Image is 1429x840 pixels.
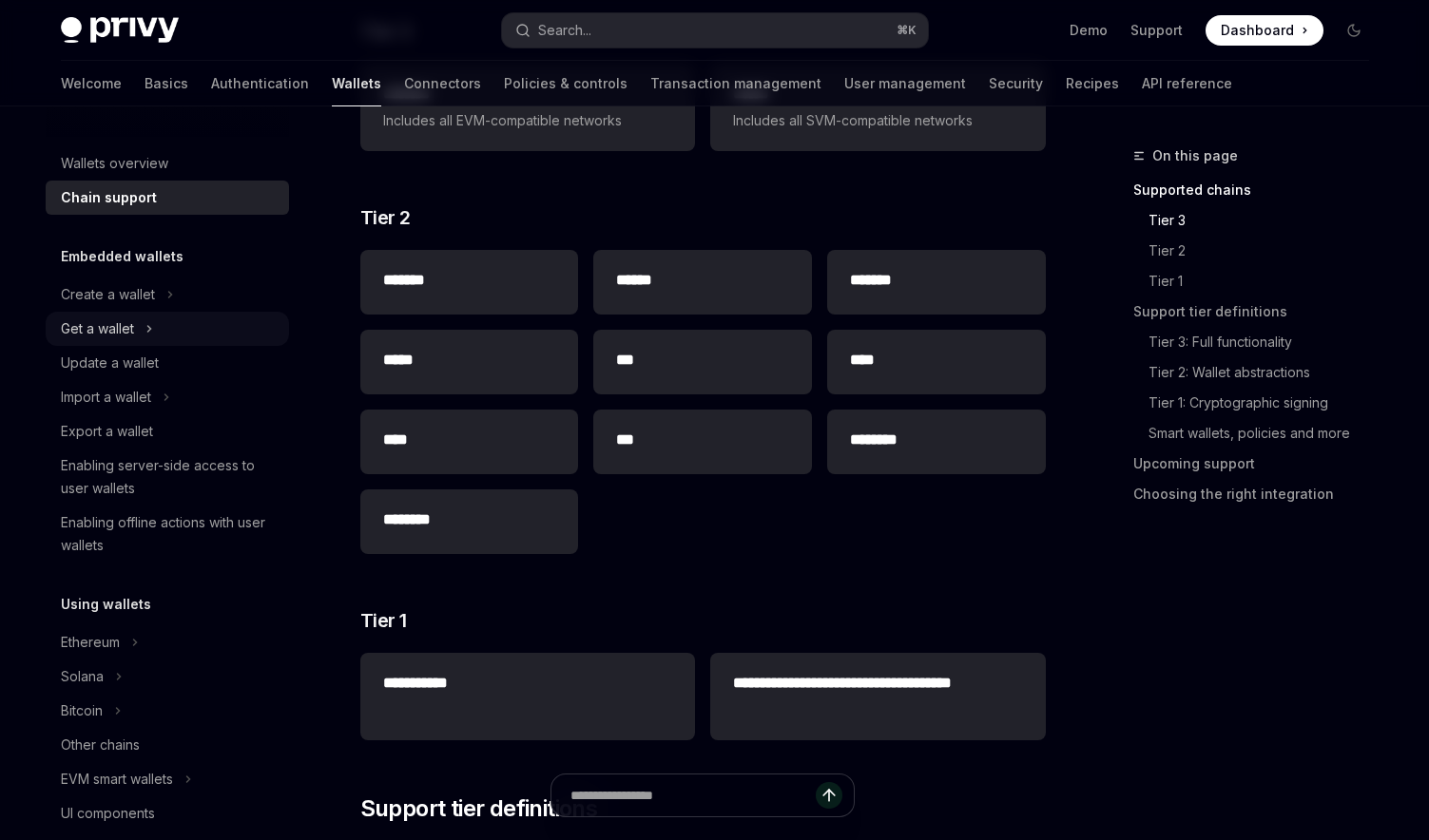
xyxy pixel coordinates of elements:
[46,346,289,380] a: Update a wallet
[46,796,289,830] a: UI components
[710,64,1045,151] a: **** *Includes all SVM-compatible networks
[1221,21,1294,40] span: Dashboard
[46,728,289,762] a: Other chains
[1130,21,1183,40] a: Support
[61,768,173,791] div: EVM smart wallets
[1152,144,1238,167] span: On this page
[61,17,179,44] img: dark logo
[1133,418,1384,449] a: Smart wallets, policies and more
[502,13,928,48] button: Open search
[61,511,278,557] div: Enabling offline actions with user wallets
[1133,388,1384,418] a: Tier 1: Cryptographic signing
[46,380,289,414] button: Toggle Import a wallet section
[570,774,816,816] input: Ask a question...
[404,61,481,106] a: Connectors
[61,631,120,654] div: Ethereum
[360,64,695,151] a: **** ***Includes all EVM-compatible networks
[46,312,289,346] button: Toggle Get a wallet section
[650,61,821,106] a: Transaction management
[61,152,168,175] div: Wallets overview
[1133,175,1384,205] a: Supported chains
[46,449,289,506] a: Enabling server-side access to user wallets
[1133,449,1384,479] a: Upcoming support
[1133,266,1384,296] a: Tier 1
[1339,15,1369,46] button: Toggle dark mode
[816,782,842,809] button: Send message
[61,593,151,616] h5: Using wallets
[1142,61,1232,106] a: API reference
[1133,479,1384,509] a: Choosing the right integration
[61,352,159,374] div: Update a wallet
[1206,15,1323,46] a: Dashboard
[538,19,591,42] div: Search...
[1133,357,1384,388] a: Tier 2: Wallet abstractions
[1133,327,1384,357] a: Tier 3: Full functionality
[989,61,1043,106] a: Security
[504,61,628,106] a: Policies & controls
[46,659,289,694] button: Toggle Solana section
[360,204,411,231] span: Tier 2
[61,283,155,306] div: Create a wallet
[61,61,122,106] a: Welcome
[46,762,289,796] button: Toggle EVM smart wallets section
[360,607,407,634] span: Tier 1
[46,181,289,215] a: Chain support
[844,61,966,106] a: User management
[733,109,1022,132] span: Includes all SVM-compatible networks
[61,699,103,722] div: Bitcoin
[61,245,183,268] h5: Embedded wallets
[145,61,188,106] a: Basics
[1070,21,1108,40] a: Demo
[61,454,278,500] div: Enabling server-side access to user wallets
[61,734,140,756] div: Other chains
[61,802,155,825] div: UI components
[332,61,381,106] a: Wallets
[46,277,289,312] button: Toggle Create a wallet section
[46,146,289,181] a: Wallets overview
[61,386,151,409] div: Import a wallet
[46,694,289,728] button: Toggle Bitcoin section
[46,625,289,659] button: Toggle Ethereum section
[897,23,917,38] span: ⌘ K
[46,506,289,563] a: Enabling offline actions with user wallets
[1066,61,1119,106] a: Recipes
[1133,205,1384,236] a: Tier 3
[1133,236,1384,266] a: Tier 2
[61,420,153,443] div: Export a wallet
[46,414,289,449] a: Export a wallet
[383,109,672,132] span: Includes all EVM-compatible networks
[1133,296,1384,327] a: Support tier definitions
[61,186,157,209] div: Chain support
[61,665,104,688] div: Solana
[61,317,134,340] div: Get a wallet
[211,61,309,106] a: Authentication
